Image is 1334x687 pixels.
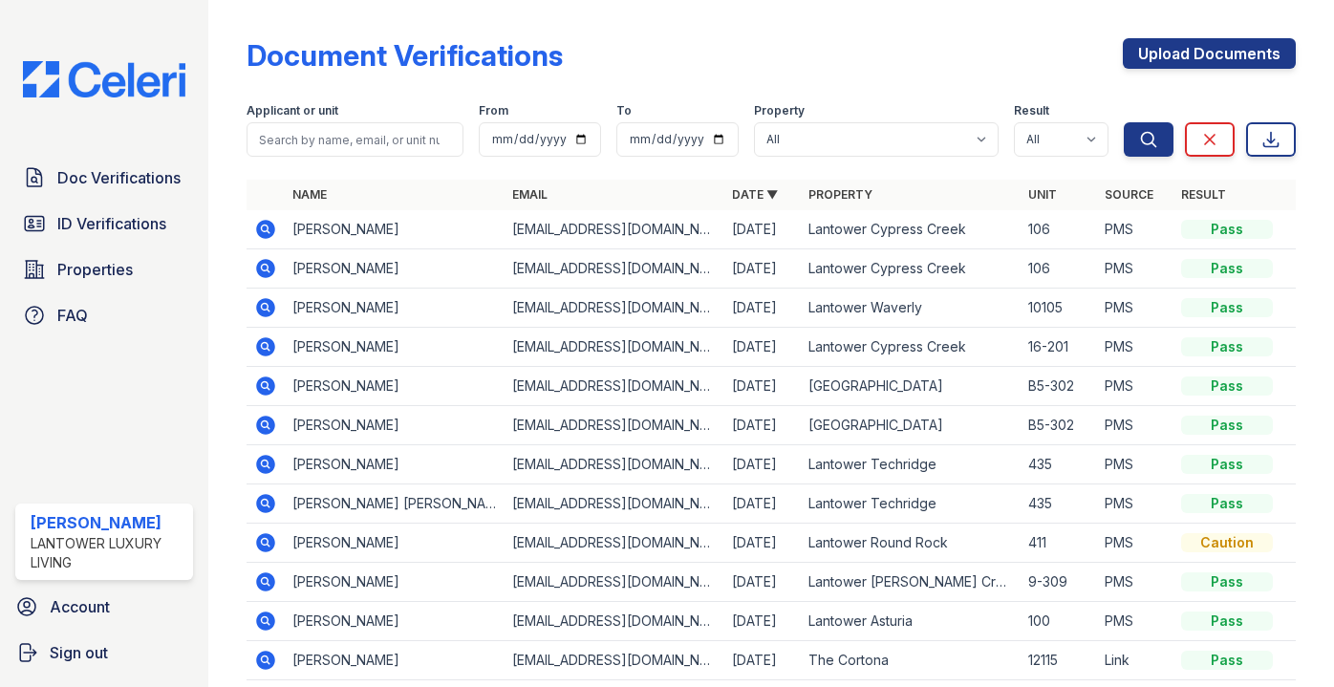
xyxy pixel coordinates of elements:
td: [PERSON_NAME] [285,602,505,641]
div: Pass [1181,572,1273,591]
td: [EMAIL_ADDRESS][DOMAIN_NAME] [505,289,724,328]
a: Unit [1028,187,1057,202]
td: [DATE] [724,367,801,406]
a: Result [1181,187,1226,202]
td: 100 [1021,602,1097,641]
td: [EMAIL_ADDRESS][DOMAIN_NAME] [505,484,724,524]
td: [DATE] [724,563,801,602]
td: B5-302 [1021,367,1097,406]
a: ID Verifications [15,204,193,243]
td: [PERSON_NAME] [285,641,505,680]
a: Properties [15,250,193,289]
td: PMS [1097,602,1173,641]
td: Lantower Cypress Creek [801,328,1021,367]
label: From [479,103,508,118]
td: [EMAIL_ADDRESS][DOMAIN_NAME] [505,249,724,289]
a: Upload Documents [1123,38,1296,69]
td: [EMAIL_ADDRESS][DOMAIN_NAME] [505,641,724,680]
td: Lantower Techridge [801,445,1021,484]
a: Doc Verifications [15,159,193,197]
td: PMS [1097,445,1173,484]
span: Properties [57,258,133,281]
td: [DATE] [724,328,801,367]
a: Email [512,187,548,202]
td: The Cortona [801,641,1021,680]
div: Pass [1181,494,1273,513]
td: PMS [1097,367,1173,406]
td: 411 [1021,524,1097,563]
td: [PERSON_NAME] [285,406,505,445]
td: 12115 [1021,641,1097,680]
td: Lantower Waverly [801,289,1021,328]
td: [DATE] [724,524,801,563]
div: Pass [1181,259,1273,278]
label: Result [1014,103,1049,118]
td: [PERSON_NAME] [285,445,505,484]
td: [PERSON_NAME] [PERSON_NAME] [285,484,505,524]
td: 16-201 [1021,328,1097,367]
td: [PERSON_NAME] [285,249,505,289]
td: PMS [1097,524,1173,563]
td: PMS [1097,249,1173,289]
label: Applicant or unit [247,103,338,118]
td: [DATE] [724,406,801,445]
img: CE_Logo_Blue-a8612792a0a2168367f1c8372b55b34899dd931a85d93a1a3d3e32e68fde9ad4.png [8,61,201,97]
span: Doc Verifications [57,166,181,189]
td: Lantower Cypress Creek [801,210,1021,249]
a: Source [1105,187,1153,202]
td: 435 [1021,445,1097,484]
td: 10105 [1021,289,1097,328]
td: Lantower Techridge [801,484,1021,524]
td: 106 [1021,210,1097,249]
td: [EMAIL_ADDRESS][DOMAIN_NAME] [505,328,724,367]
a: Account [8,588,201,626]
td: Lantower Cypress Creek [801,249,1021,289]
td: 435 [1021,484,1097,524]
label: Property [754,103,805,118]
td: [DATE] [724,249,801,289]
td: [EMAIL_ADDRESS][DOMAIN_NAME] [505,445,724,484]
span: Sign out [50,641,108,664]
div: Caution [1181,533,1273,552]
td: [DATE] [724,289,801,328]
td: 9-309 [1021,563,1097,602]
div: Pass [1181,337,1273,356]
td: [EMAIL_ADDRESS][DOMAIN_NAME] [505,524,724,563]
div: Pass [1181,298,1273,317]
td: [DATE] [724,602,801,641]
td: [PERSON_NAME] [285,563,505,602]
td: PMS [1097,406,1173,445]
td: [EMAIL_ADDRESS][DOMAIN_NAME] [505,210,724,249]
td: [EMAIL_ADDRESS][DOMAIN_NAME] [505,406,724,445]
td: [DATE] [724,445,801,484]
div: Pass [1181,376,1273,396]
td: PMS [1097,289,1173,328]
td: Link [1097,641,1173,680]
div: Pass [1181,416,1273,435]
div: Lantower Luxury Living [31,534,185,572]
div: Pass [1181,651,1273,670]
label: To [616,103,632,118]
td: B5-302 [1021,406,1097,445]
a: Name [292,187,327,202]
td: PMS [1097,563,1173,602]
span: ID Verifications [57,212,166,235]
td: 106 [1021,249,1097,289]
td: PMS [1097,328,1173,367]
td: Lantower Asturia [801,602,1021,641]
td: [GEOGRAPHIC_DATA] [801,406,1021,445]
td: [PERSON_NAME] [285,210,505,249]
span: Account [50,595,110,618]
td: [DATE] [724,484,801,524]
a: FAQ [15,296,193,334]
input: Search by name, email, or unit number [247,122,463,157]
td: [PERSON_NAME] [285,328,505,367]
td: PMS [1097,210,1173,249]
td: [EMAIL_ADDRESS][DOMAIN_NAME] [505,367,724,406]
td: PMS [1097,484,1173,524]
div: [PERSON_NAME] [31,511,185,534]
a: Sign out [8,633,201,672]
td: [GEOGRAPHIC_DATA] [801,367,1021,406]
span: FAQ [57,304,88,327]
